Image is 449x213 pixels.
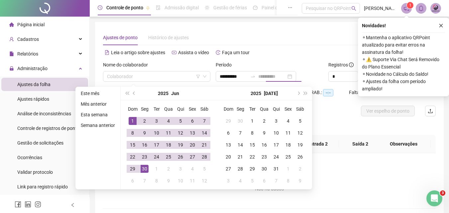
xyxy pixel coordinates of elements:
span: Leia o artigo sobre ajustes [111,50,165,55]
span: file-text [105,50,109,55]
div: 19 [176,141,184,149]
span: Ocorrências [17,155,42,160]
span: Controle de ponto [106,5,143,10]
div: 1 [284,165,292,173]
div: 1 [153,165,161,173]
button: prev-year [131,87,138,100]
td: 2025-07-29 [246,163,258,175]
label: Nome do colaborador [103,61,152,68]
td: 2025-07-09 [163,175,174,187]
td: 2025-07-02 [163,163,174,175]
div: 24 [272,153,280,161]
td: 2025-08-07 [270,175,282,187]
td: 2025-08-06 [258,175,270,187]
div: 10 [272,129,280,137]
td: 2025-07-02 [258,115,270,127]
span: lock [9,66,14,71]
td: 2025-06-12 [174,127,186,139]
div: 3 [272,117,280,125]
td: 2025-07-11 [186,175,198,187]
th: Entrada 2 [296,135,339,153]
td: 2025-07-04 [186,163,198,175]
span: [PERSON_NAME] e Serviços [364,5,397,12]
td: 2025-06-24 [151,151,163,163]
td: 2025-07-23 [258,151,270,163]
span: close [439,23,443,28]
td: 2025-06-26 [174,151,186,163]
span: ⚬ ⚠️ Suporte Via Chat Será Removido do Plano Essencial [362,56,445,70]
th: Ter [151,103,163,115]
span: Controle de registros de ponto [17,126,79,131]
span: Relatórios [17,51,38,56]
th: Observações [377,135,431,153]
td: 2025-06-27 [186,151,198,163]
div: 24 [153,153,161,161]
div: 4 [236,177,244,185]
td: 2025-07-20 [222,151,234,163]
th: Sex [186,103,198,115]
td: 2025-07-18 [282,139,294,151]
span: Ajustes rápidos [17,96,49,102]
button: year panel [251,87,261,100]
div: 26 [176,153,184,161]
th: Ter [246,103,258,115]
td: 2025-08-01 [282,163,294,175]
div: 19 [296,141,304,149]
span: Admissão digital [165,5,199,10]
div: 6 [188,117,196,125]
td: 2025-07-05 [198,163,210,175]
span: upload [428,108,433,114]
div: 18 [165,141,172,149]
td: 2025-06-11 [163,127,174,139]
div: 15 [129,141,137,149]
div: 3 [176,165,184,173]
span: file-done [156,5,161,10]
span: user-add [9,37,14,42]
span: Gestão de férias [213,5,247,10]
span: Assista o vídeo [178,50,209,55]
td: 2025-08-02 [294,163,306,175]
td: 2025-06-01 [127,115,139,127]
div: 6 [260,177,268,185]
div: 5 [176,117,184,125]
span: Novidades ! [362,22,386,29]
span: youtube [172,50,176,55]
td: 2025-06-05 [174,115,186,127]
td: 2025-06-09 [139,127,151,139]
td: 2025-06-18 [163,139,174,151]
td: 2025-07-12 [294,127,306,139]
td: 2025-06-19 [174,139,186,151]
td: 2025-07-14 [234,139,246,151]
span: history [216,50,220,55]
td: 2025-08-05 [246,175,258,187]
td: 2025-07-30 [258,163,270,175]
div: 9 [260,129,268,137]
td: 2025-08-08 [282,175,294,187]
span: info-circle [349,62,354,67]
td: 2025-07-25 [282,151,294,163]
span: down [203,74,207,78]
span: Registros [328,61,354,68]
div: 11 [284,129,292,137]
td: 2025-06-28 [198,151,210,163]
td: 2025-06-03 [151,115,163,127]
td: 2025-06-08 [127,127,139,139]
th: Sex [282,103,294,115]
span: dashboard [253,5,258,10]
span: ⚬ Novidade no Cálculo do Saldo! [362,70,445,78]
td: 2025-07-01 [246,115,258,127]
span: filter [196,74,200,78]
td: 2025-07-07 [234,127,246,139]
div: 26 [296,153,304,161]
div: 22 [248,153,256,161]
div: 2 [141,117,149,125]
td: 2025-06-30 [139,163,151,175]
div: 9 [141,129,149,137]
th: Dom [127,103,139,115]
span: Link para registro rápido [17,184,68,189]
div: 7 [272,177,280,185]
li: Este mês [78,89,118,97]
div: 8 [129,129,137,137]
td: 2025-06-15 [127,139,139,151]
div: 17 [153,141,161,149]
